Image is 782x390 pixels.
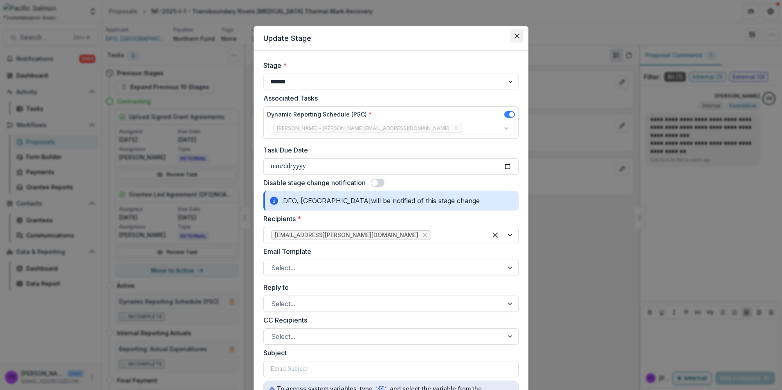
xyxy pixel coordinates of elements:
[510,29,524,43] button: Close
[263,348,514,358] label: Subject
[263,315,514,325] label: CC Recipients
[254,26,528,51] header: Update Stage
[263,93,514,103] label: Associated Tasks
[263,282,514,292] label: Reply to
[263,178,366,188] label: Disable stage change notification
[263,214,514,224] label: Recipients
[263,247,514,256] label: Email Template
[263,145,514,155] label: Task Due Date
[489,229,502,242] div: Clear selected options
[263,191,519,211] div: DFO, [GEOGRAPHIC_DATA] will be notified of this stage change
[267,110,372,119] label: Dynamic Reporting Schedule (PSC)
[263,61,514,70] label: Stage
[275,232,418,239] span: [EMAIL_ADDRESS][PERSON_NAME][DOMAIN_NAME]
[421,231,429,239] div: Remove bill.waugh@dfo-mpo.gc.ca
